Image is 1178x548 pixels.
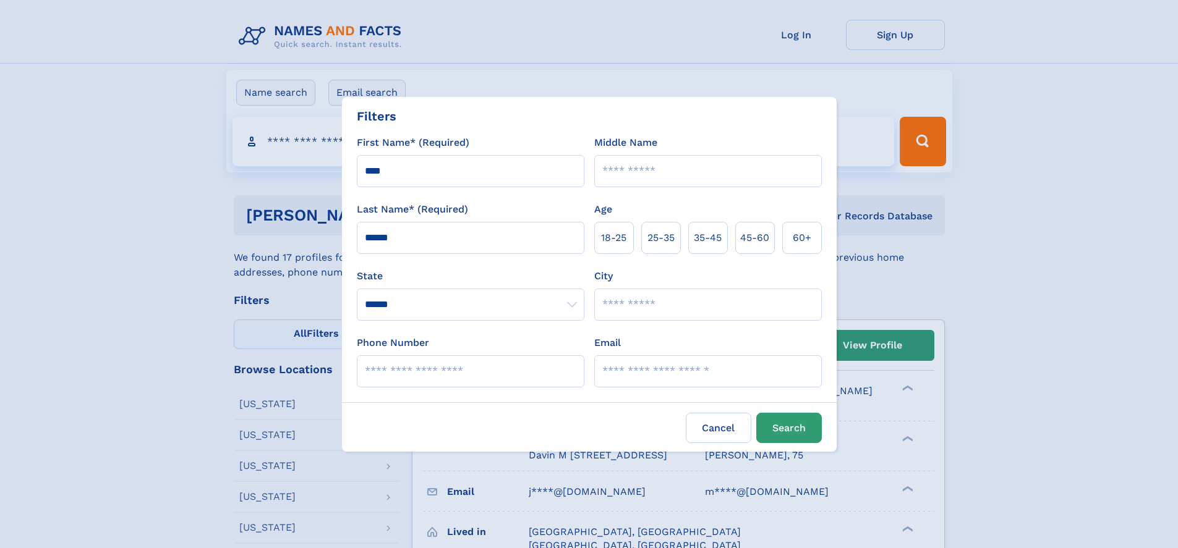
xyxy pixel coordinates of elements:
[647,230,675,245] span: 25‑35
[793,230,811,245] span: 60+
[594,135,657,150] label: Middle Name
[594,269,613,284] label: City
[357,135,469,150] label: First Name* (Required)
[594,202,612,217] label: Age
[357,107,396,125] div: Filters
[686,413,751,443] label: Cancel
[756,413,822,443] button: Search
[357,202,468,217] label: Last Name* (Required)
[357,269,584,284] label: State
[601,230,626,245] span: 18‑25
[740,230,769,245] span: 45‑60
[357,335,429,350] label: Phone Number
[694,230,722,245] span: 35‑45
[594,335,621,350] label: Email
